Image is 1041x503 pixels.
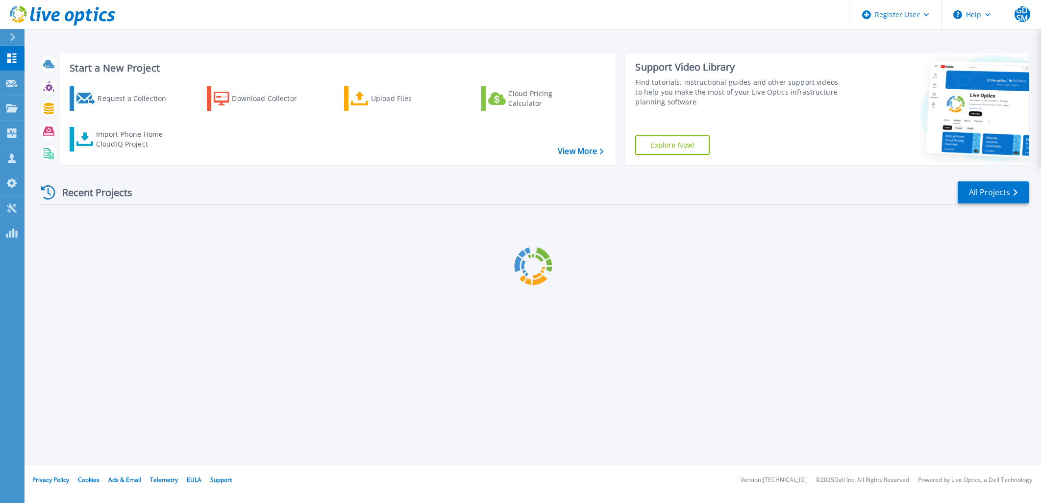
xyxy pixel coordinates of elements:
[78,476,99,484] a: Cookies
[635,77,842,107] div: Find tutorials, instructional guides and other support videos to help you make the most of your L...
[918,477,1032,483] li: Powered by Live Optics, a Dell Technology
[98,89,176,108] div: Request a Collection
[1015,6,1030,22] span: GDSM
[558,147,603,156] a: View More
[635,135,710,155] a: Explore Now!
[232,89,310,108] div: Download Collector
[150,476,178,484] a: Telemetry
[32,476,69,484] a: Privacy Policy
[816,477,909,483] li: © 2025 Dell Inc. All Rights Reserved
[70,86,179,111] a: Request a Collection
[481,86,591,111] a: Cloud Pricing Calculator
[70,63,603,74] h3: Start a New Project
[344,86,453,111] a: Upload Files
[108,476,141,484] a: Ads & Email
[741,477,807,483] li: Version: [TECHNICAL_ID]
[187,476,201,484] a: EULA
[96,129,173,149] div: Import Phone Home CloudIQ Project
[635,61,842,74] div: Support Video Library
[371,89,449,108] div: Upload Files
[508,89,587,108] div: Cloud Pricing Calculator
[210,476,232,484] a: Support
[38,180,146,204] div: Recent Projects
[207,86,316,111] a: Download Collector
[958,181,1029,203] a: All Projects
